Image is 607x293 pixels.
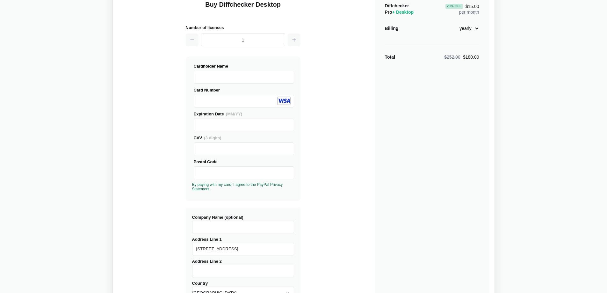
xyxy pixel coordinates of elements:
[192,243,294,255] input: Address Line 1
[192,215,294,233] label: Company Name (optional)
[201,33,285,46] input: 1
[445,4,463,9] div: 29 % Off
[445,4,479,9] span: $15.00
[197,167,291,179] iframe: Secure Credit Card Frame - Postal Code
[194,63,294,70] div: Cardholder Name
[192,221,294,233] input: Company Name (optional)
[192,182,283,191] a: By paying with my card, I agree to the PayPal Privacy Statement.
[197,71,291,83] iframe: Secure Credit Card Frame - Cardholder Name
[444,55,460,60] span: $252.00
[385,55,395,60] strong: Total
[186,24,300,31] h2: Number of licenses
[194,87,294,93] div: Card Number
[444,54,479,60] div: $180.00
[385,10,414,15] span: Pro
[226,112,242,116] span: (MM/YY)
[194,158,294,165] div: Postal Code
[194,111,294,117] div: Expiration Date
[385,3,409,8] span: Diffchecker
[204,136,221,140] span: (3 digits)
[385,25,399,32] div: Billing
[192,259,294,277] label: Address Line 2
[197,143,291,155] iframe: Secure Credit Card Frame - CVV
[192,237,294,255] label: Address Line 1
[197,119,291,131] iframe: Secure Credit Card Frame - Expiration Date
[445,3,479,15] div: per month
[192,265,294,277] input: Address Line 2
[197,95,291,107] iframe: Secure Credit Card Frame - Credit Card Number
[194,135,294,141] div: CVV
[392,10,414,15] span: + Desktop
